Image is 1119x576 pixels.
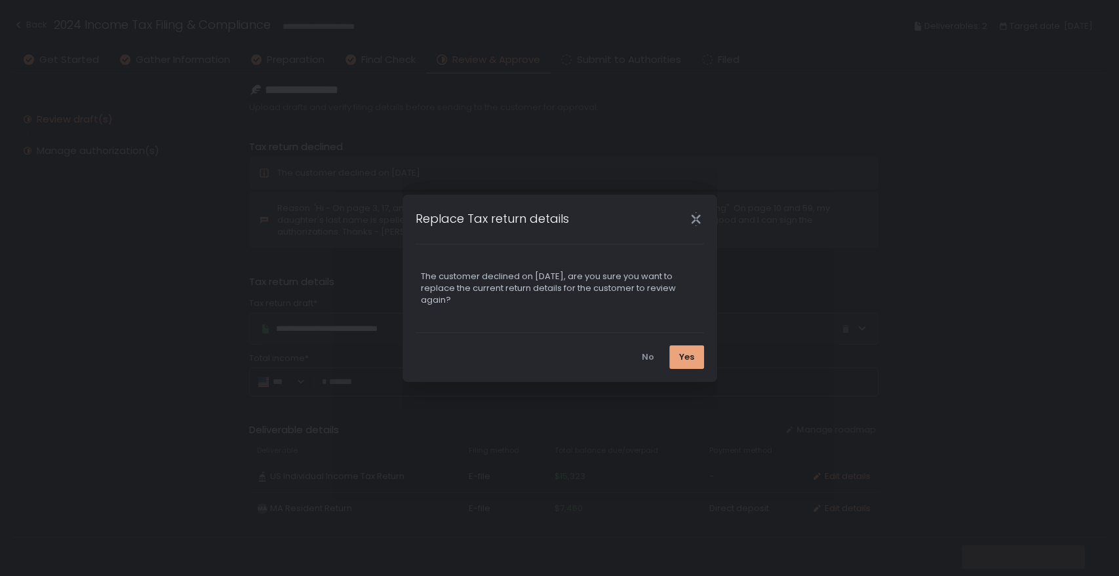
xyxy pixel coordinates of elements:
[675,212,717,227] div: Close
[632,345,664,369] button: No
[669,345,704,369] button: Yes
[679,351,694,363] div: Yes
[421,271,699,306] div: The customer declined on [DATE], are you sure you want to replace the current return details for ...
[642,351,654,363] div: No
[416,210,569,227] h1: Replace Tax return details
